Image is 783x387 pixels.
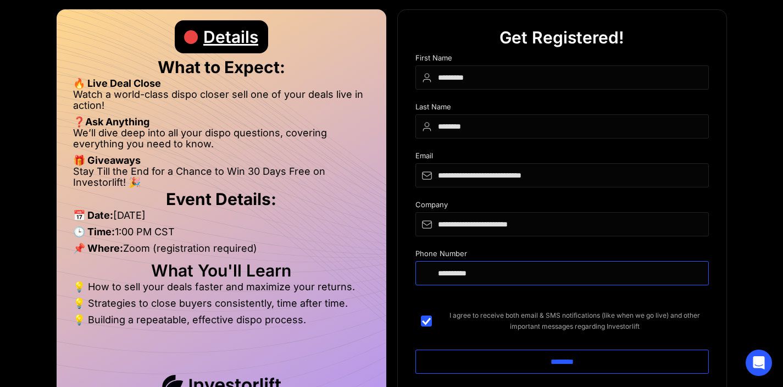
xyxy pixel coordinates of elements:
strong: 📅 Date: [73,209,113,221]
div: Last Name [415,103,709,114]
div: Company [415,201,709,212]
li: We’ll dive deep into all your dispo questions, covering everything you need to know. [73,128,370,155]
div: Open Intercom Messenger [746,350,772,376]
li: [DATE] [73,210,370,226]
li: 💡 Building a repeatable, effective dispo process. [73,314,370,325]
strong: ❓Ask Anything [73,116,149,128]
div: Details [203,20,258,53]
strong: 🎁 Giveaways [73,154,141,166]
strong: Event Details: [166,189,276,209]
strong: 📌 Where: [73,242,123,254]
strong: What to Expect: [158,57,285,77]
li: 💡 How to sell your deals faster and maximize your returns. [73,281,370,298]
li: 1:00 PM CST [73,226,370,243]
div: Phone Number [415,250,709,261]
div: Get Registered! [499,21,624,54]
li: Watch a world-class dispo closer sell one of your deals live in action! [73,89,370,117]
div: Email [415,152,709,163]
h2: What You'll Learn [73,265,370,276]
li: 💡 Strategies to close buyers consistently, time after time. [73,298,370,314]
li: Stay Till the End for a Chance to Win 30 Days Free on Investorlift! 🎉 [73,166,370,188]
strong: 🔥 Live Deal Close [73,78,161,89]
li: Zoom (registration required) [73,243,370,259]
strong: 🕒 Time: [73,226,115,237]
div: First Name [415,54,709,65]
span: I agree to receive both email & SMS notifications (like when we go live) and other important mess... [441,310,709,332]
